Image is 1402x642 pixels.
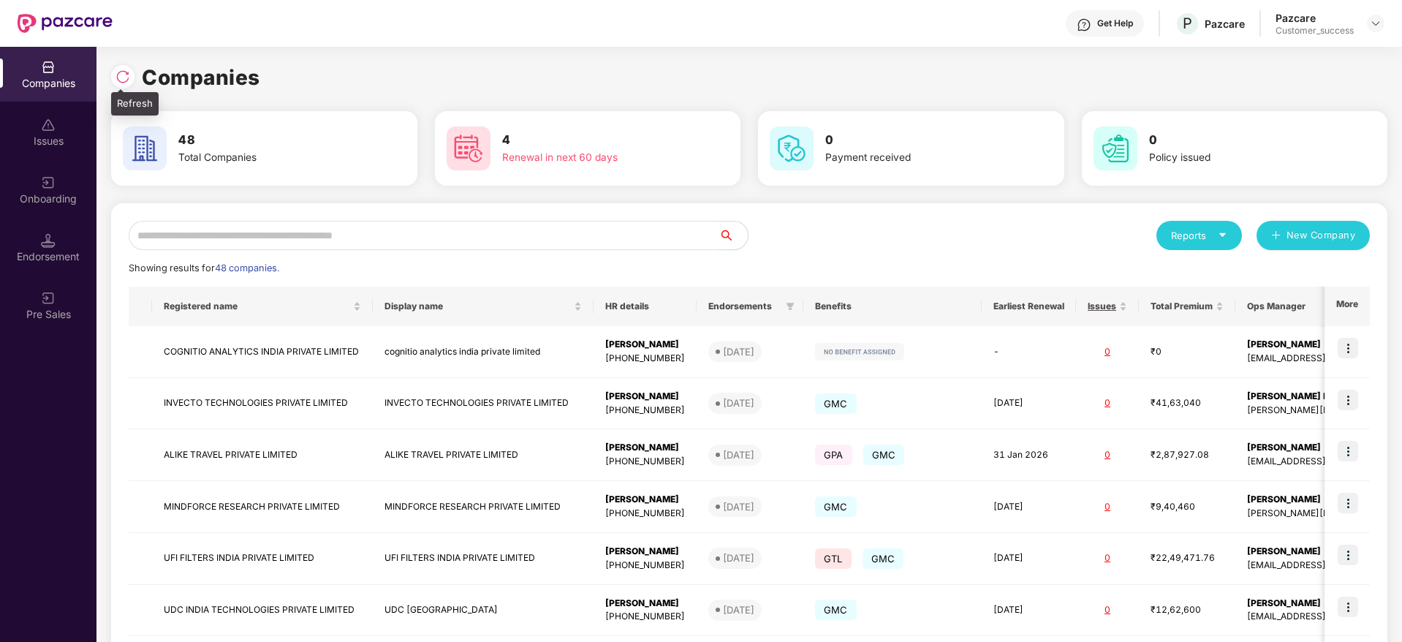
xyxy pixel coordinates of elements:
div: Total Companies [178,150,363,166]
div: Pazcare [1276,11,1354,25]
span: GMC [863,548,904,569]
th: Benefits [803,287,982,326]
img: New Pazcare Logo [18,14,113,33]
span: filter [783,298,797,315]
span: filter [786,302,795,311]
img: icon [1338,545,1358,565]
td: [DATE] [982,481,1076,533]
th: Issues [1076,287,1139,326]
th: Display name [373,287,594,326]
div: [PHONE_NUMBER] [605,610,685,624]
div: Refresh [111,92,159,116]
td: UDC [GEOGRAPHIC_DATA] [373,585,594,637]
div: [PHONE_NUMBER] [605,559,685,573]
img: svg+xml;base64,PHN2ZyBpZD0iSGVscC0zMngzMiIgeG1sbnM9Imh0dHA6Ly93d3cudzMub3JnLzIwMDAvc3ZnIiB3aWR0aD... [1077,18,1091,32]
div: [PERSON_NAME] [605,493,685,507]
h3: 48 [178,131,363,150]
th: Registered name [152,287,373,326]
td: ALIKE TRAVEL PRIVATE LIMITED [152,429,373,481]
div: ₹2,87,927.08 [1151,448,1224,462]
span: GMC [815,393,857,414]
div: 0 [1088,345,1127,359]
span: caret-down [1218,230,1227,240]
th: HR details [594,287,697,326]
img: icon [1338,597,1358,617]
img: svg+xml;base64,PHN2ZyBpZD0iQ29tcGFuaWVzIiB4bWxucz0iaHR0cDovL3d3dy53My5vcmcvMjAwMC9zdmciIHdpZHRoPS... [41,60,56,75]
span: P [1183,15,1192,32]
img: svg+xml;base64,PHN2ZyB3aWR0aD0iMjAiIGhlaWdodD0iMjAiIHZpZXdCb3g9IjAgMCAyMCAyMCIgZmlsbD0ibm9uZSIgeG... [41,175,56,190]
th: More [1325,287,1370,326]
div: [DATE] [723,396,754,410]
span: GTL [815,548,852,569]
img: icon [1338,390,1358,410]
button: search [718,221,749,250]
img: icon [1338,338,1358,358]
div: 0 [1088,448,1127,462]
img: icon [1338,441,1358,461]
div: [DATE] [723,551,754,565]
span: Issues [1088,301,1116,312]
div: [DATE] [723,344,754,359]
td: INVECTO TECHNOLOGIES PRIVATE LIMITED [373,378,594,430]
td: [DATE] [982,378,1076,430]
div: [DATE] [723,447,754,462]
h3: 0 [825,131,1009,150]
div: ₹12,62,600 [1151,603,1224,617]
div: [PHONE_NUMBER] [605,352,685,366]
img: svg+xml;base64,PHN2ZyB3aWR0aD0iMjAiIGhlaWdodD0iMjAiIHZpZXdCb3g9IjAgMCAyMCAyMCIgZmlsbD0ibm9uZSIgeG... [41,291,56,306]
img: svg+xml;base64,PHN2ZyBpZD0iSXNzdWVzX2Rpc2FibGVkIiB4bWxucz0iaHR0cDovL3d3dy53My5vcmcvMjAwMC9zdmciIH... [41,118,56,132]
div: [DATE] [723,603,754,617]
div: [PERSON_NAME] [605,545,685,559]
span: New Company [1287,228,1356,243]
div: ₹0 [1151,345,1224,359]
img: svg+xml;base64,PHN2ZyBpZD0iRHJvcGRvd24tMzJ4MzIiIHhtbG5zPSJodHRwOi8vd3d3LnczLm9yZy8yMDAwL3N2ZyIgd2... [1370,18,1382,29]
div: Payment received [825,150,1009,166]
img: svg+xml;base64,PHN2ZyB4bWxucz0iaHR0cDovL3d3dy53My5vcmcvMjAwMC9zdmciIHdpZHRoPSI2MCIgaGVpZ2h0PSI2MC... [447,126,490,170]
div: 0 [1088,551,1127,565]
div: Reports [1171,228,1227,243]
img: svg+xml;base64,PHN2ZyB4bWxucz0iaHR0cDovL3d3dy53My5vcmcvMjAwMC9zdmciIHdpZHRoPSI2MCIgaGVpZ2h0PSI2MC... [770,126,814,170]
div: Pazcare [1205,17,1245,31]
td: [DATE] [982,533,1076,585]
th: Total Premium [1139,287,1235,326]
td: [DATE] [982,585,1076,637]
span: 48 companies. [215,263,279,273]
span: Total Premium [1151,301,1213,312]
div: [PERSON_NAME] [605,597,685,611]
span: search [718,230,748,241]
img: svg+xml;base64,PHN2ZyBpZD0iUmVsb2FkLTMyeDMyIiB4bWxucz0iaHR0cDovL3d3dy53My5vcmcvMjAwMC9zdmciIHdpZH... [115,69,130,84]
span: GPA [815,445,852,465]
h1: Companies [142,61,260,94]
td: - [982,326,1076,378]
td: COGNITIO ANALYTICS INDIA PRIVATE LIMITED [152,326,373,378]
span: Showing results for [129,263,279,273]
td: UDC INDIA TECHNOLOGIES PRIVATE LIMITED [152,585,373,637]
td: INVECTO TECHNOLOGIES PRIVATE LIMITED [152,378,373,430]
span: GMC [863,445,905,465]
div: [PHONE_NUMBER] [605,507,685,521]
img: svg+xml;base64,PHN2ZyB4bWxucz0iaHR0cDovL3d3dy53My5vcmcvMjAwMC9zdmciIHdpZHRoPSI2MCIgaGVpZ2h0PSI2MC... [123,126,167,170]
img: svg+xml;base64,PHN2ZyB4bWxucz0iaHR0cDovL3d3dy53My5vcmcvMjAwMC9zdmciIHdpZHRoPSIxMjIiIGhlaWdodD0iMj... [815,343,904,360]
td: cognitio analytics india private limited [373,326,594,378]
td: ALIKE TRAVEL PRIVATE LIMITED [373,429,594,481]
td: UFI FILTERS INDIA PRIVATE LIMITED [373,533,594,585]
span: GMC [815,600,857,620]
div: Customer_success [1276,25,1354,37]
span: Display name [384,301,571,312]
h3: 0 [1149,131,1333,150]
div: ₹41,63,040 [1151,396,1224,410]
div: 0 [1088,500,1127,514]
div: ₹22,49,471.76 [1151,551,1224,565]
img: svg+xml;base64,PHN2ZyB4bWxucz0iaHR0cDovL3d3dy53My5vcmcvMjAwMC9zdmciIHdpZHRoPSI2MCIgaGVpZ2h0PSI2MC... [1094,126,1137,170]
span: plus [1271,230,1281,242]
th: Earliest Renewal [982,287,1076,326]
h3: 4 [502,131,686,150]
div: [PHONE_NUMBER] [605,455,685,469]
div: Get Help [1097,18,1133,29]
button: plusNew Company [1257,221,1370,250]
div: [PERSON_NAME] [605,338,685,352]
span: GMC [815,496,857,517]
img: icon [1338,493,1358,513]
div: ₹9,40,460 [1151,500,1224,514]
div: [DATE] [723,499,754,514]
